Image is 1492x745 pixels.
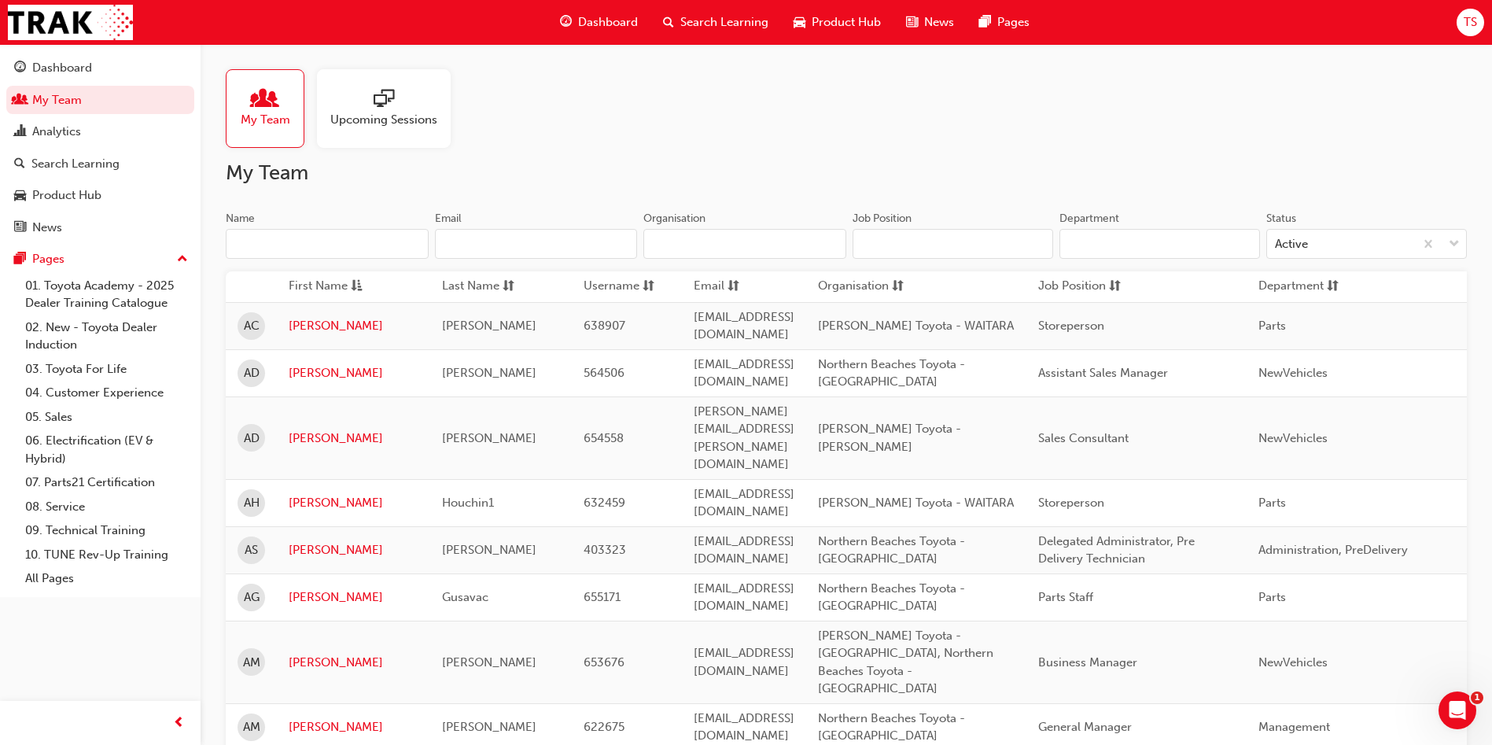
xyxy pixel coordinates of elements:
a: [PERSON_NAME] [289,317,418,335]
span: Business Manager [1038,655,1137,669]
a: 04. Customer Experience [19,381,194,405]
span: Gusavac [442,590,488,604]
span: [PERSON_NAME] Toyota - [GEOGRAPHIC_DATA], Northern Beaches Toyota - [GEOGRAPHIC_DATA] [818,629,993,696]
span: [PERSON_NAME] [442,366,536,380]
span: [PERSON_NAME] [442,720,536,734]
span: [PERSON_NAME] Toyota - [PERSON_NAME] [818,422,961,454]
a: guage-iconDashboard [547,6,650,39]
a: My Team [226,69,317,148]
button: DashboardMy TeamAnalyticsSearch LearningProduct HubNews [6,50,194,245]
span: Department [1258,277,1324,297]
input: Organisation [643,229,846,259]
span: Management [1258,720,1330,734]
span: Parts [1258,496,1286,510]
span: pages-icon [979,13,991,32]
span: pages-icon [14,253,26,267]
input: Email [435,229,638,259]
span: search-icon [663,13,674,32]
span: 653676 [584,655,624,669]
span: Last Name [442,277,499,297]
span: Upcoming Sessions [330,111,437,129]
span: AM [243,718,260,736]
button: TS [1457,9,1484,36]
span: [EMAIL_ADDRESS][DOMAIN_NAME] [694,581,794,614]
span: 622675 [584,720,624,734]
span: Assistant Sales Manager [1038,366,1168,380]
span: 403323 [584,543,626,557]
a: 01. Toyota Academy - 2025 Dealer Training Catalogue [19,274,194,315]
div: Email [435,211,462,227]
span: Product Hub [812,13,881,31]
span: chart-icon [14,125,26,139]
span: [PERSON_NAME] [442,655,536,669]
span: Parts Staff [1038,590,1093,604]
span: prev-icon [173,714,185,733]
button: Pages [6,245,194,274]
span: Dashboard [578,13,638,31]
img: Trak [8,5,133,40]
span: [EMAIL_ADDRESS][DOMAIN_NAME] [694,711,794,743]
a: Dashboard [6,53,194,83]
span: Organisation [818,277,889,297]
button: Emailsorting-icon [694,277,780,297]
a: Upcoming Sessions [317,69,463,148]
span: Storeperson [1038,319,1104,333]
span: [EMAIL_ADDRESS][DOMAIN_NAME] [694,534,794,566]
a: [PERSON_NAME] [289,541,418,559]
div: Name [226,211,255,227]
a: 02. New - Toyota Dealer Induction [19,315,194,357]
a: pages-iconPages [967,6,1042,39]
button: Usernamesorting-icon [584,277,670,297]
div: Organisation [643,211,705,227]
span: Email [694,277,724,297]
span: 655171 [584,590,621,604]
span: 564506 [584,366,624,380]
span: [PERSON_NAME] [442,319,536,333]
span: Parts [1258,319,1286,333]
div: Dashboard [32,59,92,77]
button: Job Positionsorting-icon [1038,277,1125,297]
span: AH [244,494,260,512]
a: [PERSON_NAME] [289,430,418,448]
span: car-icon [794,13,805,32]
span: sorting-icon [1109,277,1121,297]
span: Northern Beaches Toyota - [GEOGRAPHIC_DATA] [818,711,965,743]
a: [PERSON_NAME] [289,718,418,736]
span: NewVehicles [1258,431,1328,445]
h2: My Team [226,160,1467,186]
span: Pages [997,13,1030,31]
span: people-icon [14,94,26,108]
span: news-icon [14,221,26,235]
iframe: Intercom live chat [1439,692,1476,729]
span: Job Position [1038,277,1106,297]
div: Analytics [32,123,81,141]
span: Sales Consultant [1038,431,1129,445]
span: AS [245,541,258,559]
button: Departmentsorting-icon [1258,277,1345,297]
span: Northern Beaches Toyota - [GEOGRAPHIC_DATA] [818,357,965,389]
span: Delegated Administrator, Pre Delivery Technician [1038,534,1195,566]
span: [PERSON_NAME] Toyota - WAITARA [818,319,1014,333]
span: sorting-icon [892,277,904,297]
span: guage-icon [14,61,26,76]
span: First Name [289,277,348,297]
span: down-icon [1449,234,1460,255]
div: Status [1266,211,1296,227]
span: 1 [1471,692,1483,704]
span: [EMAIL_ADDRESS][DOMAIN_NAME] [694,487,794,519]
a: 10. TUNE Rev-Up Training [19,543,194,567]
span: Houchin1 [442,496,494,510]
span: Northern Beaches Toyota - [GEOGRAPHIC_DATA] [818,534,965,566]
span: car-icon [14,189,26,203]
span: AG [244,588,260,607]
button: First Nameasc-icon [289,277,375,297]
span: [EMAIL_ADDRESS][DOMAIN_NAME] [694,310,794,342]
input: Department [1059,229,1260,259]
span: TS [1464,13,1477,31]
span: 638907 [584,319,625,333]
span: search-icon [14,157,25,171]
span: AD [244,364,260,382]
a: 08. Service [19,495,194,519]
button: Organisationsorting-icon [818,277,904,297]
span: AM [243,654,260,672]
